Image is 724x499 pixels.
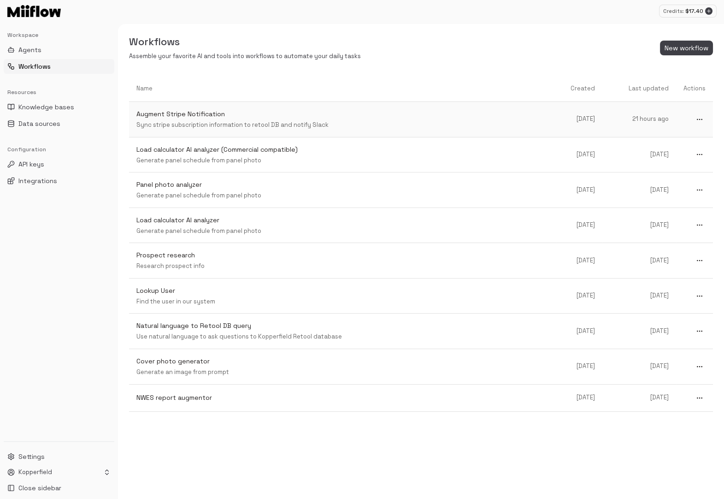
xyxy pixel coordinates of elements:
a: Lookup UserFind the user in our system [129,279,556,314]
span: Close sidebar [18,483,61,493]
th: Actions [676,76,713,102]
span: New workflow [665,42,708,54]
p: [DATE] [564,327,595,336]
a: [DATE] [556,107,602,131]
p: [DATE] [564,221,595,230]
p: [DATE] [564,115,595,124]
a: [DATE] [602,355,676,378]
p: Find the user in our system [136,297,549,306]
p: Panel photo analyzer [136,180,549,190]
a: Prospect researchResearch prospect info [129,243,556,278]
p: [DATE] [564,362,595,371]
div: Workspace [4,28,114,42]
img: Logo [7,5,61,17]
a: [DATE] [556,249,602,273]
a: Load calculator AI analyzer (Commercial compatible)Generate panel schedule from panel photo [129,137,556,172]
p: Use natural language to ask questions to Kopperfield Retool database [136,333,549,341]
p: $ 17.40 [685,7,703,15]
p: Generate panel schedule from panel photo [136,191,549,200]
span: Settings [18,452,45,461]
div: Resources [4,85,114,100]
button: Knowledge bases [4,100,114,114]
button: Settings [4,449,114,464]
p: [DATE] [564,150,595,159]
p: Lookup User [136,286,549,296]
a: [DATE] [602,178,676,202]
button: Workflows [4,59,114,74]
p: [DATE] [610,221,669,230]
span: Data sources [18,119,60,128]
a: [DATE] [556,355,602,378]
button: Toggle Sidebar [114,24,122,499]
p: [DATE] [610,362,669,371]
p: [DATE] [610,291,669,300]
p: [DATE] [610,393,669,402]
th: Created [556,76,602,102]
button: Agents [4,42,114,57]
a: Augment Stripe NotificationSync stripe subscription information to retool DB and notify Slack [129,102,556,137]
button: more [694,113,706,125]
a: more [676,385,713,411]
a: [DATE] [602,320,676,343]
p: Credits: [663,7,683,15]
p: [DATE] [564,393,595,402]
p: Augment Stripe Notification [136,109,549,119]
a: [DATE] [602,249,676,273]
a: NWES report augmentor [129,386,556,410]
p: Kopperfield [18,468,52,477]
button: Integrations [4,173,114,188]
a: Panel photo analyzerGenerate panel schedule from panel photo [129,172,556,208]
a: Load calculator AI analyzerGenerate panel schedule from panel photo [129,208,556,243]
a: [DATE] [602,284,676,308]
p: Generate an image from prompt [136,368,549,377]
p: 21 hours ago [610,115,669,124]
a: [DATE] [556,143,602,166]
button: more [694,149,706,160]
span: Workflows [18,62,51,71]
a: more [676,177,713,203]
p: Load calculator AI analyzer [136,215,549,225]
p: [DATE] [564,291,595,300]
p: [DATE] [564,186,595,195]
a: more [676,247,713,274]
p: Load calculator AI analyzer (Commercial compatible) [136,145,549,154]
h5: Workflows [129,35,361,48]
a: [DATE] [556,214,602,237]
a: more [676,106,713,133]
p: Cover photo generator [136,356,549,366]
button: API keys [4,157,114,172]
button: New workflow [660,41,713,56]
a: [DATE] [602,386,676,410]
button: more [694,219,706,231]
button: more [694,184,706,196]
a: more [676,283,713,309]
p: Generate panel schedule from panel photo [136,227,549,236]
p: Research prospect info [136,262,549,271]
p: [DATE] [610,327,669,336]
button: Close sidebar [4,481,114,495]
button: Add credits [705,7,712,15]
p: Prospect research [136,250,549,260]
a: [DATE] [556,178,602,202]
p: NWES report augmentor [136,393,549,403]
p: Natural language to Retool DB query [136,321,549,331]
th: Last updated [602,76,676,102]
a: [DATE] [602,143,676,166]
button: more [694,325,706,337]
a: [DATE] [602,214,676,237]
p: Generate panel schedule from panel photo [136,156,549,165]
p: Sync stripe subscription information to retool DB and notify Slack [136,121,549,130]
button: Data sources [4,116,114,131]
a: [DATE] [556,320,602,343]
a: Cover photo generatorGenerate an image from prompt [129,349,556,384]
button: more [694,290,706,302]
a: more [676,141,713,168]
a: [DATE] [556,386,602,410]
button: Kopperfield [4,466,114,479]
a: more [676,212,713,238]
button: more [694,392,706,404]
p: [DATE] [610,186,669,195]
th: Name [129,76,556,102]
span: Integrations [18,176,57,185]
a: [DATE] [556,284,602,308]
